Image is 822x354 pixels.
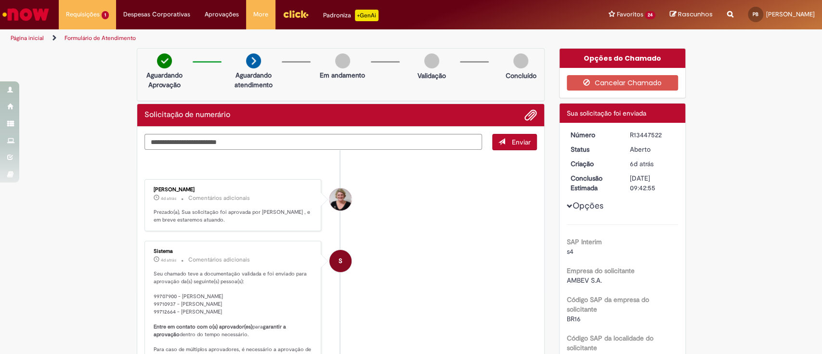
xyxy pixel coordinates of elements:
[567,276,602,285] span: AMBEV S.A.
[323,10,378,21] div: Padroniza
[563,130,623,140] dt: Número
[123,10,190,19] span: Despesas Corporativas
[154,187,314,193] div: [PERSON_NAME]
[161,196,176,201] span: 4d atrás
[524,109,537,121] button: Adicionar anexos
[246,53,261,68] img: arrow-next.png
[188,256,250,264] small: Comentários adicionais
[630,159,653,168] span: 6d atrás
[154,209,314,223] p: Prezado(a), Sua solicitação foi aprovada por [PERSON_NAME] , e em breve estaremos atuando.
[512,138,531,146] span: Enviar
[418,71,446,80] p: Validação
[188,194,250,202] small: Comentários adicionais
[335,53,350,68] img: img-circle-grey.png
[320,70,365,80] p: Em andamento
[563,173,623,193] dt: Conclusão Estimada
[616,10,643,19] span: Favoritos
[567,295,649,314] b: Código SAP da empresa do solicitante
[329,188,352,210] div: Ana Beatriz Ramos Denkena
[161,257,176,263] span: 4d atrás
[157,53,172,68] img: check-circle-green.png
[339,249,342,273] span: S
[355,10,378,21] p: +GenAi
[567,75,678,91] button: Cancelar Chamado
[205,10,239,19] span: Aprovações
[645,11,655,19] span: 24
[11,34,44,42] a: Página inicial
[144,134,483,150] textarea: Digite sua mensagem aqui...
[154,323,287,338] b: garantir a aprovação
[492,134,537,150] button: Enviar
[102,11,109,19] span: 1
[678,10,713,19] span: Rascunhos
[567,266,635,275] b: Empresa do solicitante
[141,70,188,90] p: Aguardando Aprovação
[329,250,352,272] div: System
[154,249,314,254] div: Sistema
[1,5,51,24] img: ServiceNow
[161,196,176,201] time: 28/08/2025 09:00:51
[630,159,653,168] time: 26/08/2025 10:42:00
[753,11,758,17] span: PB
[567,237,602,246] b: SAP Interim
[144,111,230,119] h2: Solicitação de numerário Histórico de tíquete
[253,10,268,19] span: More
[563,159,623,169] dt: Criação
[65,34,136,42] a: Formulário de Atendimento
[161,257,176,263] time: 28/08/2025 08:58:02
[630,130,675,140] div: R13447522
[630,144,675,154] div: Aberto
[766,10,815,18] span: [PERSON_NAME]
[567,334,653,352] b: Código SAP da localidade do solicitante
[513,53,528,68] img: img-circle-grey.png
[630,173,675,193] div: [DATE] 09:42:55
[424,53,439,68] img: img-circle-grey.png
[283,7,309,21] img: click_logo_yellow_360x200.png
[670,10,713,19] a: Rascunhos
[563,144,623,154] dt: Status
[66,10,100,19] span: Requisições
[7,29,541,47] ul: Trilhas de página
[630,159,675,169] div: 26/08/2025 10:42:00
[567,315,581,323] span: BR16
[567,109,646,118] span: Sua solicitação foi enviada
[154,323,252,330] b: Entre em contato com o(s) aprovador(es)
[560,49,685,68] div: Opções do Chamado
[230,70,277,90] p: Aguardando atendimento
[567,247,574,256] span: s4
[505,71,536,80] p: Concluído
